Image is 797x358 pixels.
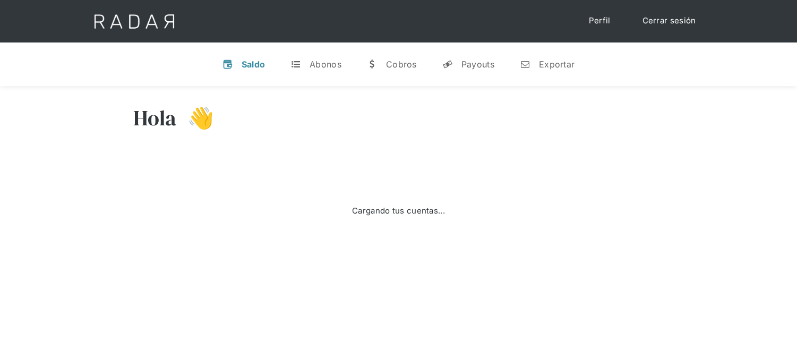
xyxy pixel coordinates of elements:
[520,59,530,70] div: n
[367,59,378,70] div: w
[442,59,453,70] div: y
[242,59,265,70] div: Saldo
[310,59,341,70] div: Abonos
[578,11,621,31] a: Perfil
[290,59,301,70] div: t
[133,105,177,131] h3: Hola
[177,105,214,131] h3: 👋
[352,205,445,217] div: Cargando tus cuentas...
[461,59,494,70] div: Payouts
[632,11,707,31] a: Cerrar sesión
[222,59,233,70] div: v
[386,59,417,70] div: Cobros
[539,59,575,70] div: Exportar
